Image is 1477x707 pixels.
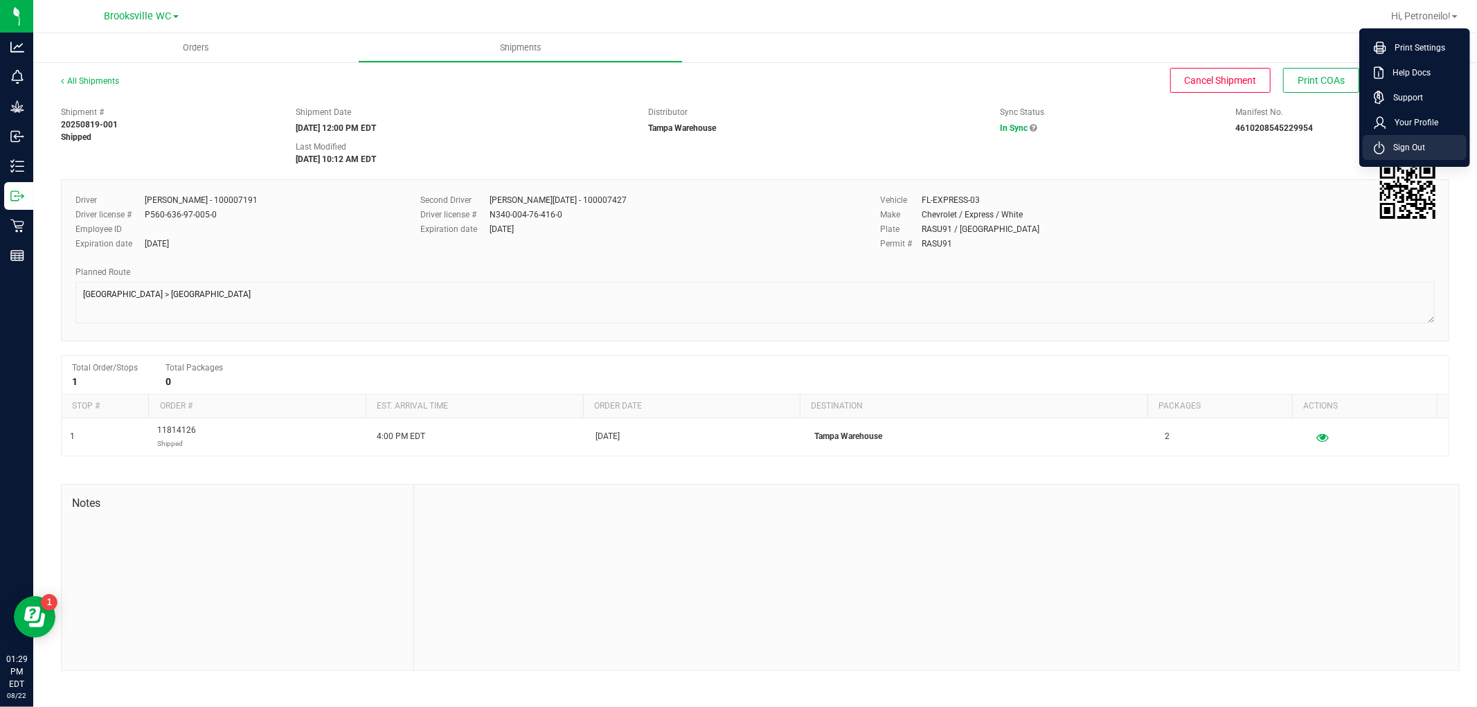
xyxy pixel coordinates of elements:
[165,376,171,387] strong: 0
[70,430,75,443] span: 1
[1292,395,1437,418] th: Actions
[377,430,425,443] span: 4:00 PM EDT
[922,194,981,206] div: FL-EXPRESS-03
[490,223,514,235] div: [DATE]
[75,223,145,235] label: Employee ID
[1165,430,1170,443] span: 2
[158,424,197,450] span: 11814126
[296,141,346,153] label: Last Modified
[1380,163,1435,219] qrcode: 20250819-001
[366,395,583,418] th: Est. arrival time
[145,238,169,250] div: [DATE]
[145,194,258,206] div: [PERSON_NAME] - 100007191
[33,33,358,62] a: Orders
[648,123,716,133] strong: Tampa Warehouse
[61,76,119,86] a: All Shipments
[75,267,130,277] span: Planned Route
[800,395,1147,418] th: Destination
[6,690,27,701] p: 08/22
[481,42,560,54] span: Shipments
[1147,395,1292,418] th: Packages
[922,238,953,250] div: RASU91
[61,106,275,118] span: Shipment #
[61,120,118,129] strong: 20250819-001
[1298,75,1345,86] span: Print COAs
[296,123,376,133] strong: [DATE] 12:00 PM EDT
[164,42,228,54] span: Orders
[596,430,620,443] span: [DATE]
[881,238,922,250] label: Permit #
[10,100,24,114] inline-svg: Grow
[881,223,922,235] label: Plate
[922,223,1040,235] div: RASU91 / [GEOGRAPHIC_DATA]
[10,40,24,54] inline-svg: Analytics
[358,33,683,62] a: Shipments
[105,10,172,22] span: Brooksville WC
[814,430,1148,443] p: Tampa Warehouse
[61,132,91,142] strong: Shipped
[72,376,78,387] strong: 1
[75,238,145,250] label: Expiration date
[1235,123,1313,133] strong: 4610208545229954
[1385,91,1423,105] span: Support
[1385,141,1425,154] span: Sign Out
[881,194,922,206] label: Vehicle
[148,395,366,418] th: Order #
[1380,163,1435,219] img: Scan me!
[6,653,27,690] p: 01:29 PM EDT
[14,596,55,638] iframe: Resource center
[420,223,490,235] label: Expiration date
[145,208,217,221] div: P560-636-97-005-0
[1283,68,1359,93] button: Print COAs
[158,437,197,450] p: Shipped
[62,395,148,418] th: Stop #
[10,129,24,143] inline-svg: Inbound
[1384,66,1431,80] span: Help Docs
[296,106,351,118] label: Shipment Date
[420,194,490,206] label: Second Driver
[10,70,24,84] inline-svg: Monitoring
[75,208,145,221] label: Driver license #
[10,189,24,203] inline-svg: Outbound
[1374,91,1461,105] a: Support
[1386,41,1445,55] span: Print Settings
[296,154,376,164] strong: [DATE] 10:12 AM EDT
[490,208,562,221] div: N340-004-76-416-0
[1185,75,1257,86] span: Cancel Shipment
[420,208,490,221] label: Driver license #
[1391,10,1451,21] span: Hi, Petroneilo!
[1235,106,1283,118] label: Manifest No.
[1001,123,1028,133] span: In Sync
[1363,135,1467,160] li: Sign Out
[1170,68,1271,93] button: Cancel Shipment
[1001,106,1045,118] label: Sync Status
[10,219,24,233] inline-svg: Retail
[72,495,403,512] span: Notes
[881,208,922,221] label: Make
[1374,66,1461,80] a: Help Docs
[922,208,1023,221] div: Chevrolet / Express / White
[75,194,145,206] label: Driver
[648,106,688,118] label: Distributor
[72,363,138,373] span: Total Order/Stops
[490,194,627,206] div: [PERSON_NAME][DATE] - 100007427
[165,363,223,373] span: Total Packages
[10,159,24,173] inline-svg: Inventory
[583,395,800,418] th: Order date
[1386,116,1438,129] span: Your Profile
[41,594,57,611] iframe: Resource center unread badge
[10,249,24,262] inline-svg: Reports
